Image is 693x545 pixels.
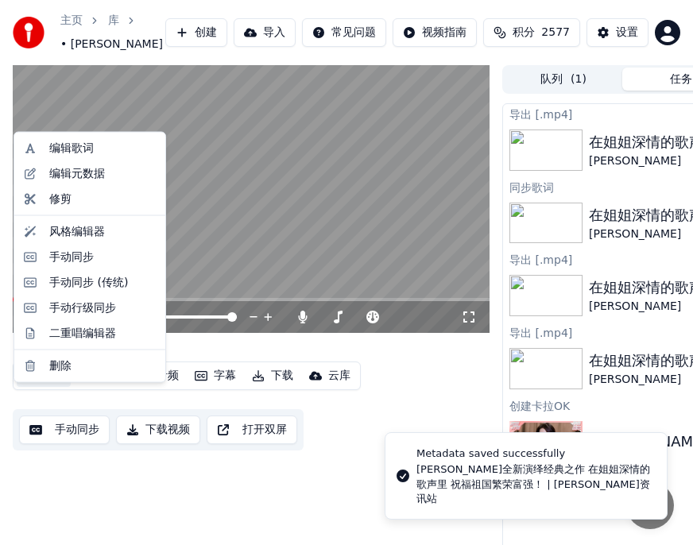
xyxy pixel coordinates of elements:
[541,25,570,41] span: 2577
[13,339,105,355] div: [PERSON_NAME]
[60,37,163,52] span: • [PERSON_NAME]
[616,25,638,41] div: 设置
[49,325,116,341] div: 二重唱编辑器
[393,18,477,47] button: 视频指南
[165,18,227,47] button: 创建
[49,165,105,181] div: 编辑元数据
[188,365,242,387] button: 字幕
[571,72,587,87] span: ( 1 )
[108,13,119,29] a: 库
[587,18,648,47] button: 设置
[513,25,535,41] span: 积分
[116,416,200,444] button: 下载视频
[302,18,386,47] button: 常见问题
[416,462,654,506] div: [PERSON_NAME]全新演绎经典之作 在姐姐深情的歌声里 祝福祖国繁荣富强！ | [PERSON_NAME]资讯站
[49,141,94,157] div: 编辑歌词
[60,13,165,52] nav: breadcrumb
[13,17,45,48] img: youka
[246,365,300,387] button: 下载
[505,68,622,91] button: 队列
[49,300,116,315] div: 手动行级同步
[49,249,94,265] div: 手动同步
[234,18,296,47] button: 导入
[49,358,72,373] div: 删除
[207,416,297,444] button: 打开双屏
[49,191,72,207] div: 修剪
[328,368,350,384] div: 云库
[416,446,654,462] div: Metadata saved successfully
[60,13,83,29] a: 主页
[49,274,128,290] div: 手动同步 (传统)
[19,416,110,444] button: 手动同步
[483,18,580,47] button: 积分2577
[49,223,105,239] div: 风格编辑器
